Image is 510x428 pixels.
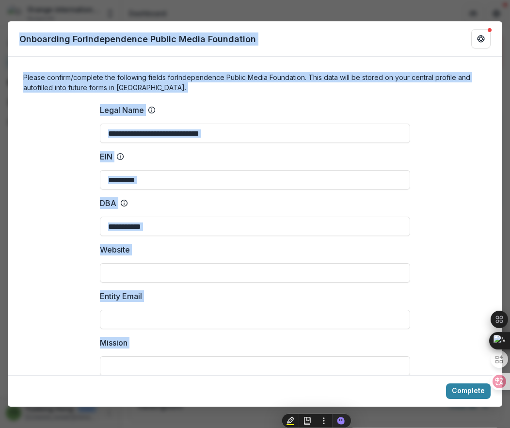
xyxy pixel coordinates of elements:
p: EIN [100,151,112,162]
p: Entity Email [100,290,142,302]
p: Onboarding For Independence Public Media Foundation [19,32,256,46]
h4: Please confirm/complete the following fields for Independence Public Media Foundation . This data... [23,72,487,93]
button: Complete [446,383,491,399]
p: Legal Name [100,104,144,116]
p: Mission [100,337,127,349]
p: Website [100,244,130,255]
p: DBA [100,197,116,209]
button: Get Help [471,29,491,48]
